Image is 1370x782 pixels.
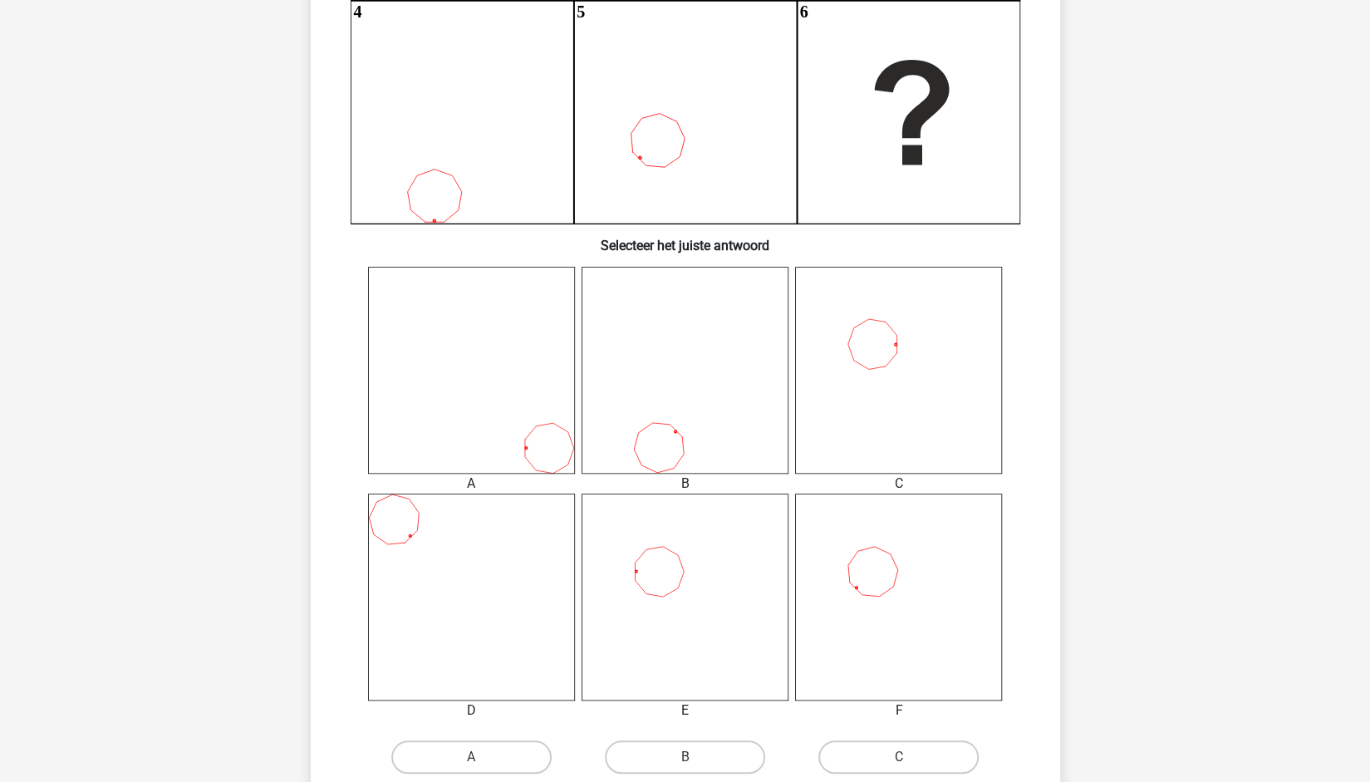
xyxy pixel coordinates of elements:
[577,2,585,21] text: 5
[569,474,801,494] div: B
[353,2,361,21] text: 4
[337,224,1034,253] h6: Selecteer het juiste antwoord
[818,740,979,774] label: C
[783,701,1014,721] div: F
[356,701,587,721] div: D
[391,740,552,774] label: A
[799,2,808,21] text: 6
[356,474,587,494] div: A
[783,474,1014,494] div: C
[569,701,801,721] div: E
[605,740,765,774] label: B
